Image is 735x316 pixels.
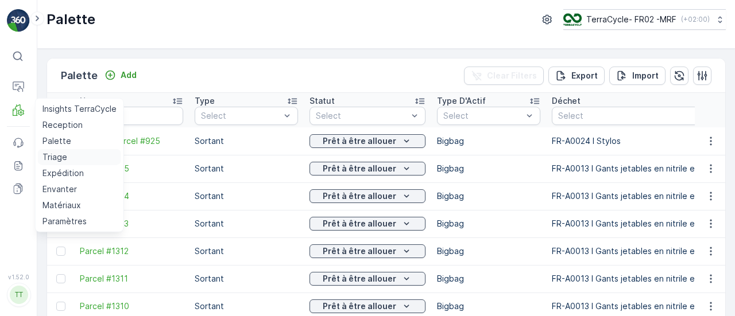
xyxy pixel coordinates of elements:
[195,163,298,174] p: Sortant
[681,15,710,24] p: ( +02:00 )
[310,95,335,107] p: Statut
[632,70,659,81] p: Import
[437,218,540,229] p: Bigbag
[195,245,298,257] p: Sortant
[195,301,298,312] p: Sortant
[437,135,540,147] p: Bigbag
[195,273,298,284] p: Sortant
[558,110,702,122] p: Select
[80,301,183,312] a: Parcel #1310
[310,217,425,231] button: Prêt à être allouer
[100,68,141,82] button: Add
[323,218,396,229] p: Prêt à être allouer
[323,273,396,284] p: Prêt à être allouer
[80,218,183,229] a: Parcel #1313
[201,110,280,122] p: Select
[56,247,65,256] div: Toggle Row Selected
[323,135,396,147] p: Prêt à être allouer
[80,107,183,125] input: Search
[552,190,720,202] p: FR-A0013 I Gants jetables en nitrile et latex
[7,283,30,307] button: TT
[80,245,183,257] a: Parcel #1312
[80,163,183,174] a: Parcel #1315
[121,69,137,81] p: Add
[61,68,98,84] p: Palette
[195,218,298,229] p: Sortant
[552,245,720,257] p: FR-A0013 I Gants jetables en nitrile et latex
[56,274,65,283] div: Toggle Row Selected
[552,218,720,229] p: FR-A0013 I Gants jetables en nitrile et latex
[80,95,98,107] p: Nom
[7,274,30,280] span: v 1.52.0
[437,273,540,284] p: Bigbag
[609,67,666,85] button: Import
[47,10,95,29] p: Palette
[552,301,720,312] p: FR-A0013 I Gants jetables en nitrile et latex
[7,9,30,32] img: logo
[487,70,537,81] p: Clear Filters
[563,13,582,26] img: terracycle.png
[464,67,544,85] button: Clear Filters
[80,135,183,147] a: Copy of Parcel #925
[437,301,540,312] p: Bigbag
[571,70,598,81] p: Export
[323,163,396,174] p: Prêt à être allouer
[80,273,183,284] a: Parcel #1311
[552,273,720,284] p: FR-A0013 I Gants jetables en nitrile et latex
[310,299,425,313] button: Prêt à être allouer
[323,190,396,202] p: Prêt à être allouer
[323,245,396,257] p: Prêt à être allouer
[10,286,28,304] div: TT
[195,190,298,202] p: Sortant
[323,301,396,312] p: Prêt à être allouer
[310,134,425,148] button: Prêt à être allouer
[552,135,720,147] p: FR-A0024 I Stylos
[316,110,408,122] p: Select
[437,95,486,107] p: Type D'Actif
[310,244,425,258] button: Prêt à être allouer
[56,302,65,311] div: Toggle Row Selected
[310,272,425,286] button: Prêt à être allouer
[586,14,676,25] p: TerraCycle- FR02 -MRF
[552,95,581,107] p: Déchet
[310,162,425,175] button: Prêt à être allouer
[437,245,540,257] p: Bigbag
[195,95,215,107] p: Type
[310,189,425,203] button: Prêt à être allouer
[195,135,298,147] p: Sortant
[563,9,726,30] button: TerraCycle- FR02 -MRF(+02:00)
[548,67,605,85] button: Export
[437,163,540,174] p: Bigbag
[443,110,523,122] p: Select
[80,190,183,202] a: Parcel #1314
[552,163,720,174] p: FR-A0013 I Gants jetables en nitrile et latex
[437,190,540,202] p: Bigbag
